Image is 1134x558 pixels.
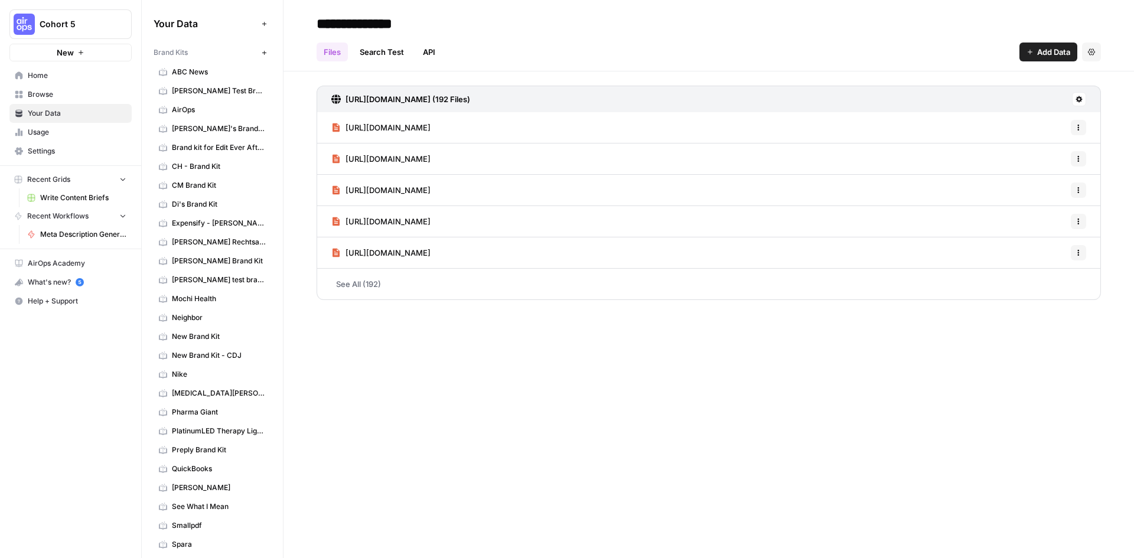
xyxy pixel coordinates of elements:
[172,218,266,229] span: Expensify - [PERSON_NAME]
[346,184,431,196] span: [URL][DOMAIN_NAME]
[9,9,132,39] button: Workspace: Cohort 5
[1037,46,1070,58] span: Add Data
[27,174,70,185] span: Recent Grids
[331,237,431,268] a: [URL][DOMAIN_NAME]
[416,43,442,61] a: API
[78,279,81,285] text: 5
[28,89,126,100] span: Browse
[154,327,271,346] a: New Brand Kit
[9,123,132,142] a: Usage
[317,43,348,61] a: Files
[154,365,271,384] a: Nike
[154,100,271,119] a: AirOps
[172,199,266,210] span: Di's Brand Kit
[154,138,271,157] a: Brand kit for Edit Ever After ([PERSON_NAME])
[154,422,271,440] a: PlatinumLED Therapy Lights
[154,47,188,58] span: Brand Kits
[154,157,271,176] a: CH - Brand Kit
[172,275,266,285] span: [PERSON_NAME] test brand kit
[317,269,1101,299] a: See All (192)
[154,478,271,497] a: [PERSON_NAME]
[172,539,266,550] span: Spara
[331,86,470,112] a: [URL][DOMAIN_NAME] (192 Files)
[172,161,266,172] span: CH - Brand Kit
[346,153,431,165] span: [URL][DOMAIN_NAME]
[28,258,126,269] span: AirOps Academy
[57,47,74,58] span: New
[172,501,266,512] span: See What I Mean
[346,122,431,133] span: [URL][DOMAIN_NAME]
[10,273,131,291] div: What's new?
[172,520,266,531] span: Smallpdf
[154,17,257,31] span: Your Data
[172,426,266,436] span: PlatinumLED Therapy Lights
[154,440,271,459] a: Preply Brand Kit
[172,312,266,323] span: Neighbor
[76,278,84,286] a: 5
[154,403,271,422] a: Pharma Giant
[172,388,266,399] span: [MEDICAL_DATA][PERSON_NAME]
[172,464,266,474] span: QuickBooks
[331,175,431,205] a: [URL][DOMAIN_NAME]
[28,146,126,156] span: Settings
[22,225,132,244] a: Meta Description Generator [[PERSON_NAME]]
[154,176,271,195] a: CM Brand Kit
[154,252,271,270] a: [PERSON_NAME] Brand Kit
[9,207,132,225] button: Recent Workflows
[346,93,470,105] h3: [URL][DOMAIN_NAME] (192 Files)
[9,66,132,85] a: Home
[172,86,266,96] span: [PERSON_NAME] Test Brand Kit
[22,188,132,207] a: Write Content Briefs
[346,247,431,259] span: [URL][DOMAIN_NAME]
[9,44,132,61] button: New
[331,112,431,143] a: [URL][DOMAIN_NAME]
[154,497,271,516] a: See What I Mean
[40,229,126,240] span: Meta Description Generator [[PERSON_NAME]]
[27,211,89,221] span: Recent Workflows
[172,142,266,153] span: Brand kit for Edit Ever After ([PERSON_NAME])
[172,256,266,266] span: [PERSON_NAME] Brand Kit
[154,308,271,327] a: Neighbor
[172,105,266,115] span: AirOps
[154,63,271,81] a: ABC News
[172,293,266,304] span: Mochi Health
[154,516,271,535] a: Smallpdf
[172,350,266,361] span: New Brand Kit - CDJ
[154,233,271,252] a: [PERSON_NAME] Rechtsanwälte
[40,192,126,203] span: Write Content Briefs
[154,81,271,100] a: [PERSON_NAME] Test Brand Kit
[9,254,132,273] a: AirOps Academy
[28,108,126,119] span: Your Data
[28,296,126,306] span: Help + Support
[40,18,111,30] span: Cohort 5
[154,289,271,308] a: Mochi Health
[172,482,266,493] span: [PERSON_NAME]
[154,119,271,138] a: [PERSON_NAME]'s Brand Kit
[9,85,132,104] a: Browse
[154,346,271,365] a: New Brand Kit - CDJ
[28,70,126,81] span: Home
[172,331,266,342] span: New Brand Kit
[331,143,431,174] a: [URL][DOMAIN_NAME]
[154,459,271,478] a: QuickBooks
[9,171,132,188] button: Recent Grids
[14,14,35,35] img: Cohort 5 Logo
[1019,43,1077,61] button: Add Data
[9,273,132,292] button: What's new? 5
[154,195,271,214] a: Di's Brand Kit
[172,237,266,247] span: [PERSON_NAME] Rechtsanwälte
[346,216,431,227] span: [URL][DOMAIN_NAME]
[154,214,271,233] a: Expensify - [PERSON_NAME]
[172,67,266,77] span: ABC News
[154,535,271,554] a: Spara
[154,270,271,289] a: [PERSON_NAME] test brand kit
[172,369,266,380] span: Nike
[353,43,411,61] a: Search Test
[9,292,132,311] button: Help + Support
[172,407,266,417] span: Pharma Giant
[172,180,266,191] span: CM Brand Kit
[9,142,132,161] a: Settings
[9,104,132,123] a: Your Data
[154,384,271,403] a: [MEDICAL_DATA][PERSON_NAME]
[172,445,266,455] span: Preply Brand Kit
